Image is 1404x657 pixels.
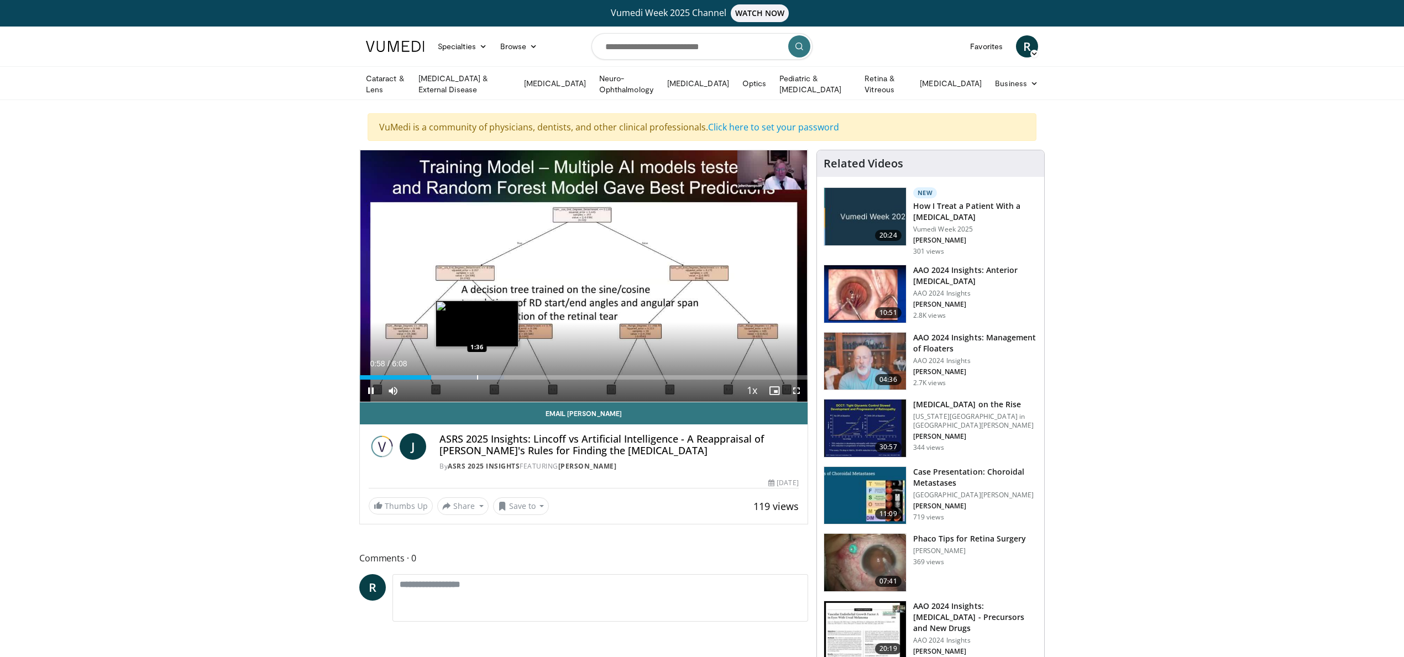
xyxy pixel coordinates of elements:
[913,601,1038,634] h3: AAO 2024 Insights: [MEDICAL_DATA] - Precursors and New Drugs
[875,576,902,587] span: 07:41
[412,73,517,95] a: [MEDICAL_DATA] & External Disease
[913,412,1038,430] p: [US_STATE][GEOGRAPHIC_DATA] in [GEOGRAPHIC_DATA][PERSON_NAME]
[369,433,395,460] img: ASRS 2025 Insights
[913,432,1038,441] p: [PERSON_NAME]
[1016,35,1038,57] a: R
[988,72,1045,94] a: Business
[963,35,1009,57] a: Favorites
[858,73,913,95] a: Retina & Vitreous
[439,433,799,457] h4: ASRS 2025 Insights: Lincoff vs Artificial Intelligence - A Reappraisal of [PERSON_NAME]'s Rules f...
[493,497,549,515] button: Save to
[913,300,1038,309] p: [PERSON_NAME]
[913,546,1026,555] p: [PERSON_NAME]
[824,400,906,457] img: 4ce8c11a-29c2-4c44-a801-4e6d49003971.150x105_q85_crop-smart_upscale.jpg
[913,225,1038,234] p: Vumedi Week 2025
[431,35,494,57] a: Specialties
[824,187,1038,256] a: 20:24 New How I Treat a Patient With a [MEDICAL_DATA] Vumedi Week 2025 [PERSON_NAME] 301 views
[913,466,1038,488] h3: Case Presentation: Choroidal Metastases
[753,500,799,513] span: 119 views
[359,551,808,565] span: Comments 0
[731,4,789,22] span: WATCH NOW
[913,187,937,198] p: New
[736,72,773,94] a: Optics
[913,72,988,94] a: [MEDICAL_DATA]
[913,289,1038,298] p: AAO 2024 Insights
[913,379,946,387] p: 2.7K views
[360,375,808,380] div: Progress Bar
[360,150,808,402] video-js: Video Player
[359,73,412,95] a: Cataract & Lens
[824,333,906,390] img: 8e655e61-78ac-4b3e-a4e7-f43113671c25.150x105_q85_crop-smart_upscale.jpg
[593,73,661,95] a: Neuro-Ophthalmology
[359,574,386,601] a: R
[875,441,902,453] span: 30:57
[360,380,382,402] button: Pause
[875,508,902,519] span: 11:09
[360,402,808,424] a: Email [PERSON_NAME]
[494,35,544,57] a: Browse
[366,41,425,52] img: VuMedi Logo
[875,307,902,318] span: 10:51
[400,433,426,460] a: J
[913,491,1038,500] p: [GEOGRAPHIC_DATA][PERSON_NAME]
[913,647,1038,656] p: [PERSON_NAME]
[448,461,520,471] a: ASRS 2025 Insights
[436,301,518,347] img: image.jpeg
[875,374,902,385] span: 04:36
[824,467,906,524] img: 9cedd946-ce28-4f52-ae10-6f6d7f6f31c7.150x105_q85_crop-smart_upscale.jpg
[913,513,944,522] p: 719 views
[517,72,593,94] a: [MEDICAL_DATA]
[824,466,1038,525] a: 11:09 Case Presentation: Choroidal Metastases [GEOGRAPHIC_DATA][PERSON_NAME] [PERSON_NAME] 719 views
[913,236,1038,245] p: [PERSON_NAME]
[913,399,1038,410] h3: [MEDICAL_DATA] on the Rise
[913,265,1038,287] h3: AAO 2024 Insights: Anterior [MEDICAL_DATA]
[913,201,1038,223] h3: How I Treat a Patient With a [MEDICAL_DATA]
[824,533,1038,592] a: 07:41 Phaco Tips for Retina Surgery [PERSON_NAME] 369 views
[387,359,390,368] span: /
[368,4,1036,22] a: Vumedi Week 2025 ChannelWATCH NOW
[661,72,736,94] a: [MEDICAL_DATA]
[913,332,1038,354] h3: AAO 2024 Insights: Management of Floaters
[392,359,407,368] span: 6:08
[824,399,1038,458] a: 30:57 [MEDICAL_DATA] on the Rise [US_STATE][GEOGRAPHIC_DATA] in [GEOGRAPHIC_DATA][PERSON_NAME] [P...
[437,497,489,515] button: Share
[741,380,763,402] button: Playback Rate
[913,356,1038,365] p: AAO 2024 Insights
[824,332,1038,391] a: 04:36 AAO 2024 Insights: Management of Floaters AAO 2024 Insights [PERSON_NAME] 2.7K views
[369,497,433,514] a: Thumbs Up
[824,188,906,245] img: 02d29458-18ce-4e7f-be78-7423ab9bdffd.jpg.150x105_q85_crop-smart_upscale.jpg
[913,443,944,452] p: 344 views
[913,247,944,256] p: 301 views
[875,230,902,241] span: 20:24
[913,311,946,320] p: 2.8K views
[824,265,1038,323] a: 10:51 AAO 2024 Insights: Anterior [MEDICAL_DATA] AAO 2024 Insights [PERSON_NAME] 2.8K views
[824,265,906,323] img: fd942f01-32bb-45af-b226-b96b538a46e6.150x105_q85_crop-smart_upscale.jpg
[773,73,858,95] a: Pediatric & [MEDICAL_DATA]
[913,636,1038,645] p: AAO 2024 Insights
[875,643,902,654] span: 20:19
[439,461,799,471] div: By FEATURING
[768,478,798,488] div: [DATE]
[913,502,1038,511] p: [PERSON_NAME]
[591,33,813,60] input: Search topics, interventions
[785,380,808,402] button: Fullscreen
[824,534,906,591] img: 2b0bc81e-4ab6-4ab1-8b29-1f6153f15110.150x105_q85_crop-smart_upscale.jpg
[913,533,1026,544] h3: Phaco Tips for Retina Surgery
[368,113,1036,141] div: VuMedi is a community of physicians, dentists, and other clinical professionals.
[913,367,1038,376] p: [PERSON_NAME]
[558,461,617,471] a: [PERSON_NAME]
[763,380,785,402] button: Enable picture-in-picture mode
[382,380,404,402] button: Mute
[824,157,903,170] h4: Related Videos
[913,558,944,566] p: 369 views
[708,121,839,133] a: Click here to set your password
[370,359,385,368] span: 0:58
